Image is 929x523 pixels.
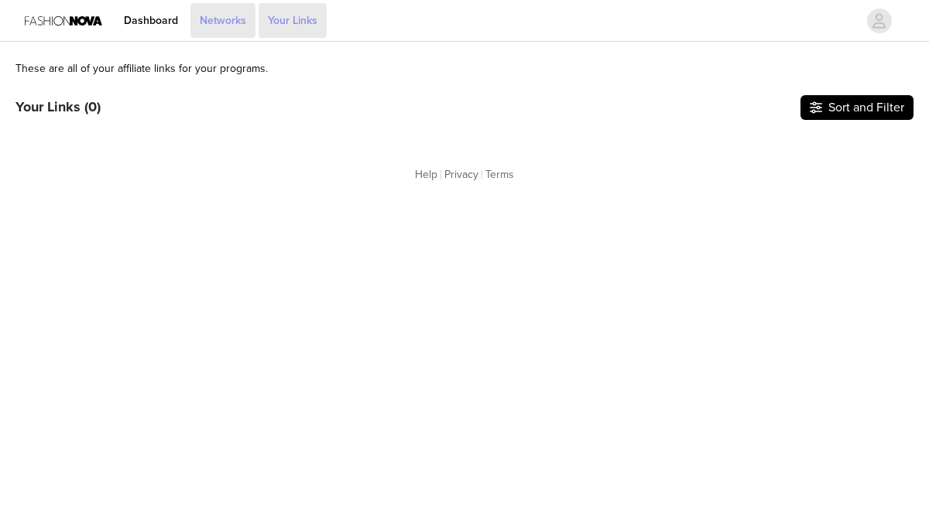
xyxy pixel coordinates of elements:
[25,3,102,38] img: Fashion Nova Logo
[190,3,255,38] a: Networks
[115,3,187,38] a: Dashboard
[415,166,437,183] a: Help
[15,99,101,116] h3: Your Links (0)
[15,60,268,77] p: These are all of your affiliate links for your programs.
[259,3,327,38] a: Your Links
[444,166,478,183] a: Privacy
[872,9,886,33] div: avatar
[485,166,514,183] a: Terms
[800,95,914,120] button: Sort and Filter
